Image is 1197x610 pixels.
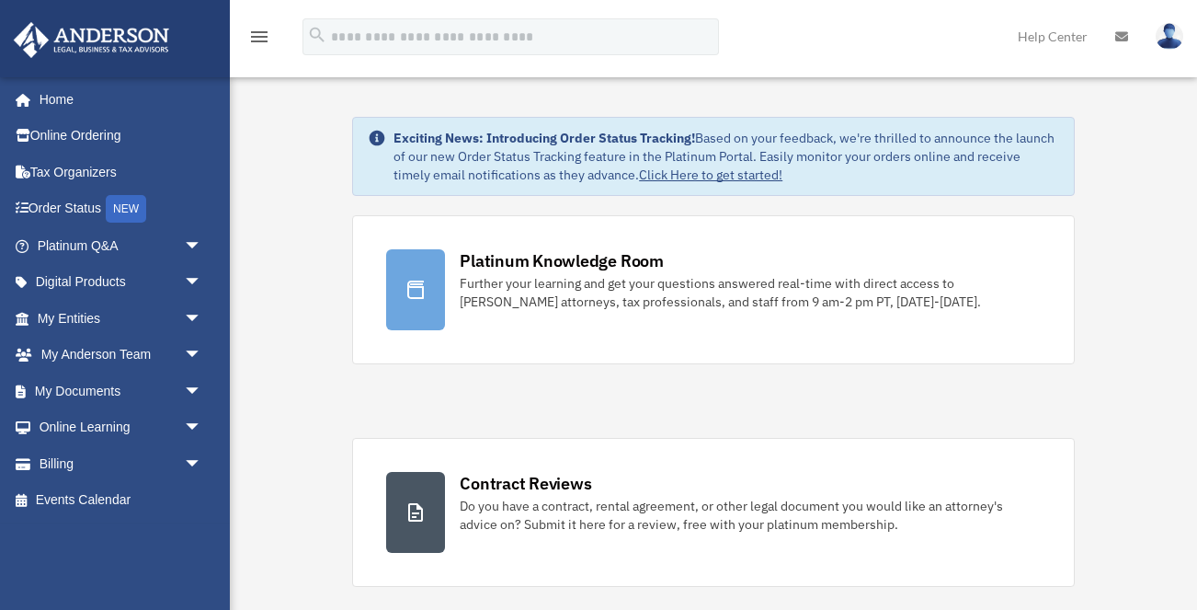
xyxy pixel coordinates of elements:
[393,130,695,146] strong: Exciting News: Introducing Order Status Tracking!
[460,472,591,495] div: Contract Reviews
[307,25,327,45] i: search
[639,167,782,183] a: Click Here to get started!
[13,373,230,409] a: My Documentsarrow_drop_down
[248,26,270,48] i: menu
[460,249,664,272] div: Platinum Knowledge Room
[184,264,221,302] span: arrow_drop_down
[13,482,230,519] a: Events Calendar
[184,300,221,338] span: arrow_drop_down
[248,32,270,48] a: menu
[13,445,230,482] a: Billingarrow_drop_down
[8,22,175,58] img: Anderson Advisors Platinum Portal
[13,227,230,264] a: Platinum Q&Aarrow_drop_down
[13,118,230,155] a: Online Ordering
[460,274,1041,311] div: Further your learning and get your questions answered real-time with direct access to [PERSON_NAM...
[393,129,1059,184] div: Based on your feedback, we're thrilled to announce the launch of our new Order Status Tracking fe...
[460,497,1041,534] div: Do you have a contract, rental agreement, or other legal document you would like an attorney's ad...
[184,373,221,410] span: arrow_drop_down
[184,337,221,374] span: arrow_drop_down
[352,215,1075,364] a: Platinum Knowledge Room Further your learning and get your questions answered real-time with dire...
[352,438,1075,587] a: Contract Reviews Do you have a contract, rental agreement, or other legal document you would like...
[13,154,230,190] a: Tax Organizers
[13,409,230,446] a: Online Learningarrow_drop_down
[1156,23,1183,50] img: User Pic
[106,195,146,223] div: NEW
[13,264,230,301] a: Digital Productsarrow_drop_down
[184,445,221,483] span: arrow_drop_down
[13,300,230,337] a: My Entitiesarrow_drop_down
[184,409,221,447] span: arrow_drop_down
[184,227,221,265] span: arrow_drop_down
[13,337,230,374] a: My Anderson Teamarrow_drop_down
[13,81,221,118] a: Home
[13,190,230,228] a: Order StatusNEW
